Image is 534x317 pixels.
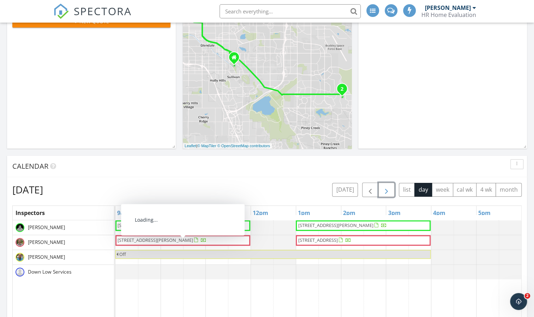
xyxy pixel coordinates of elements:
button: day [414,183,432,197]
button: Next day [378,183,395,197]
span: [STREET_ADDRESS][PERSON_NAME] [298,222,373,228]
img: ae222348fbcb45ba84b7efb8d6de56d3.jpeg [16,253,24,262]
a: 1pm [296,207,312,219]
span: [STREET_ADDRESS] [298,237,337,243]
img: default-user-f0147aede5fd5fa78ca7ade42f37bd4542148d508eef1c3d3ea960f66861d68b.jpg [16,268,24,276]
button: [DATE] [332,183,358,197]
div: 3689 S Killarney St , Aurora, CO 80013 [342,89,346,93]
a: 3pm [386,207,402,219]
div: [PERSON_NAME] [425,4,471,11]
a: 12pm [251,207,270,219]
span: Inspectors [16,209,45,217]
a: 10am [161,207,180,219]
button: list [399,183,415,197]
h2: [DATE] [12,183,43,197]
button: cal wk [453,183,477,197]
span: [PERSON_NAME] [26,239,66,246]
a: 5pm [476,207,492,219]
span: 2 [524,293,530,299]
iframe: Intercom live chat [510,293,527,310]
button: month [496,183,522,197]
span: Down Low Services [26,268,73,275]
a: © MapTiler [197,144,216,148]
span: [PERSON_NAME] [26,253,66,261]
a: © OpenStreetMap contributors [217,144,270,148]
a: SPECTORA [53,10,132,24]
a: 2pm [341,207,357,219]
span: Calendar [12,161,48,171]
a: 11am [206,207,225,219]
div: | [183,143,272,149]
div: HR Home Evaluation [421,11,476,18]
input: Search everything... [220,4,361,18]
img: kevin2.jpg [16,223,24,232]
a: Leaflet [185,144,196,148]
a: 4pm [431,207,447,219]
span: [PERSON_NAME] [26,224,66,231]
span: [STREET_ADDRESS][PERSON_NAME][PERSON_NAME] [118,222,228,228]
span: Off [119,251,126,257]
button: week [432,183,453,197]
span: SPECTORA [74,4,132,18]
span: [STREET_ADDRESS][PERSON_NAME] [118,237,193,243]
button: Previous day [362,183,379,197]
img: 89b15ffe34784158afa4e9e98aee1ba3.jpeg [16,238,24,247]
i: 2 [341,87,343,92]
a: 9am [115,207,131,219]
img: The Best Home Inspection Software - Spectora [53,4,69,19]
button: 4 wk [476,183,496,197]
